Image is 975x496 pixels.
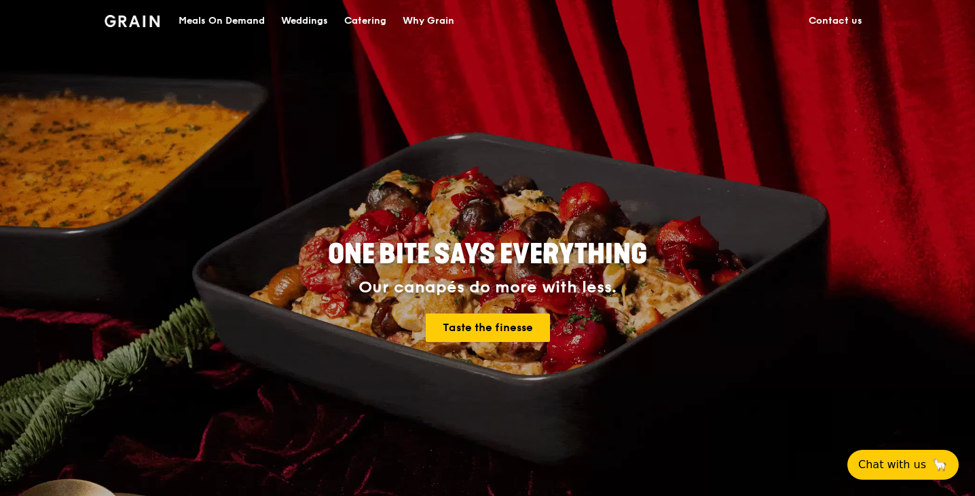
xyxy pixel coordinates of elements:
[344,1,386,41] div: Catering
[801,1,870,41] a: Contact us
[281,1,328,41] div: Weddings
[273,1,336,41] a: Weddings
[105,15,160,27] img: Grain
[328,238,647,271] span: ONE BITE SAYS EVERYTHING
[243,278,732,297] div: Our canapés do more with less.
[847,450,959,480] button: Chat with us🦙
[426,313,550,342] a: Taste the finesse
[179,1,265,41] div: Meals On Demand
[394,1,462,41] a: Why Grain
[336,1,394,41] a: Catering
[932,457,948,473] span: 🦙
[858,457,926,473] span: Chat with us
[403,1,454,41] div: Why Grain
